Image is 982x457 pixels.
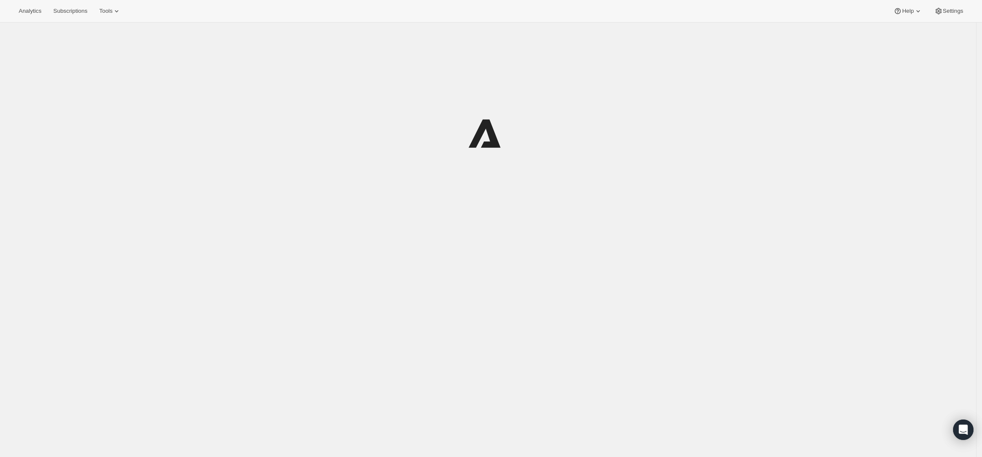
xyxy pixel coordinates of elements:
span: Settings [943,8,963,14]
span: Tools [99,8,112,14]
button: Subscriptions [48,5,92,17]
button: Settings [929,5,968,17]
button: Analytics [14,5,46,17]
span: Analytics [19,8,41,14]
span: Subscriptions [53,8,87,14]
div: Open Intercom Messenger [953,420,973,440]
span: Help [902,8,913,14]
button: Tools [94,5,126,17]
button: Help [888,5,927,17]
